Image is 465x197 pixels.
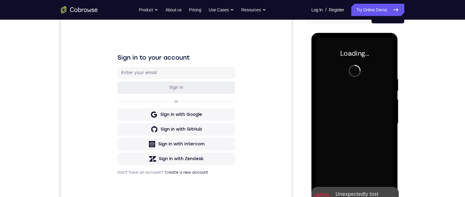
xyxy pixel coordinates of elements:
[98,145,143,151] div: Sign in with Zendesk
[56,159,174,164] p: Don't have an account?
[329,4,344,16] a: Register
[209,4,234,16] button: Use Cases
[311,4,323,16] a: Log In
[104,159,147,164] a: Create a new account
[351,4,404,16] a: Try Online Demo
[61,6,98,14] a: Go to the home page
[325,6,326,14] span: /
[22,155,75,182] div: Unexpectedly lost connection to device
[139,4,158,16] button: Product
[166,4,181,16] a: About us
[112,88,119,93] p: or
[99,100,141,107] div: Sign in with Google
[56,112,174,124] button: Sign in with GitHub
[56,142,174,154] button: Sign in with Zendesk
[97,130,143,136] div: Sign in with Intercom
[189,4,201,16] a: Pricing
[100,115,141,121] div: Sign in with GitHub
[241,4,266,16] button: Resources
[56,97,174,110] button: Sign in with Google
[56,127,174,139] button: Sign in with Intercom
